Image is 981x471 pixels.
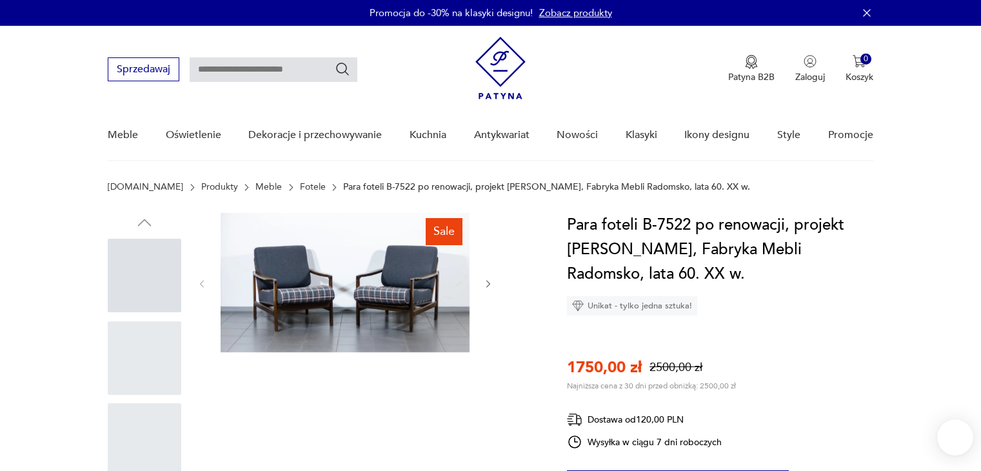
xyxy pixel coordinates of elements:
[475,37,526,99] img: Patyna - sklep z meblami i dekoracjami vintage
[343,182,750,192] p: Para foteli B-7522 po renowacji, projekt [PERSON_NAME], Fabryka Mebli Radomsko, lata 60. XX w.
[255,182,282,192] a: Meble
[539,6,612,19] a: Zobacz produkty
[846,55,873,83] button: 0Koszyk
[728,55,775,83] a: Ikona medaluPatyna B2B
[201,182,238,192] a: Produkty
[572,300,584,312] img: Ikona diamentu
[745,55,758,69] img: Ikona medalu
[567,412,582,428] img: Ikona dostawy
[108,182,183,192] a: [DOMAIN_NAME]
[795,55,825,83] button: Zaloguj
[846,71,873,83] p: Koszyk
[853,55,866,68] img: Ikona koszyka
[804,55,817,68] img: Ikonka użytkownika
[567,213,873,286] h1: Para foteli B-7522 po renowacji, projekt [PERSON_NAME], Fabryka Mebli Radomsko, lata 60. XX w.
[370,6,533,19] p: Promocja do -30% na klasyki designu!
[567,434,722,450] div: Wysyłka w ciągu 7 dni roboczych
[221,213,470,352] img: Zdjęcie produktu Para foteli B-7522 po renowacji, projekt Zenona Bączyka, Fabryka Mebli Radomsko,...
[108,110,138,160] a: Meble
[410,110,446,160] a: Kuchnia
[557,110,598,160] a: Nowości
[777,110,800,160] a: Style
[335,61,350,77] button: Szukaj
[684,110,749,160] a: Ikony designu
[166,110,221,160] a: Oświetlenie
[728,55,775,83] button: Patyna B2B
[860,54,871,65] div: 0
[474,110,530,160] a: Antykwariat
[248,110,382,160] a: Dekoracje i przechowywanie
[937,419,973,456] iframe: Smartsupp widget button
[426,218,462,245] div: Sale
[828,110,873,160] a: Promocje
[728,71,775,83] p: Patyna B2B
[108,57,179,81] button: Sprzedawaj
[567,296,697,316] div: Unikat - tylko jedna sztuka!
[649,359,702,376] p: 2500,00 zł
[795,71,825,83] p: Zaloguj
[567,412,722,428] div: Dostawa od 120,00 PLN
[567,381,736,391] p: Najniższa cena z 30 dni przed obniżką: 2500,00 zł
[300,182,326,192] a: Fotele
[626,110,657,160] a: Klasyki
[108,66,179,75] a: Sprzedawaj
[567,357,642,378] p: 1750,00 zł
